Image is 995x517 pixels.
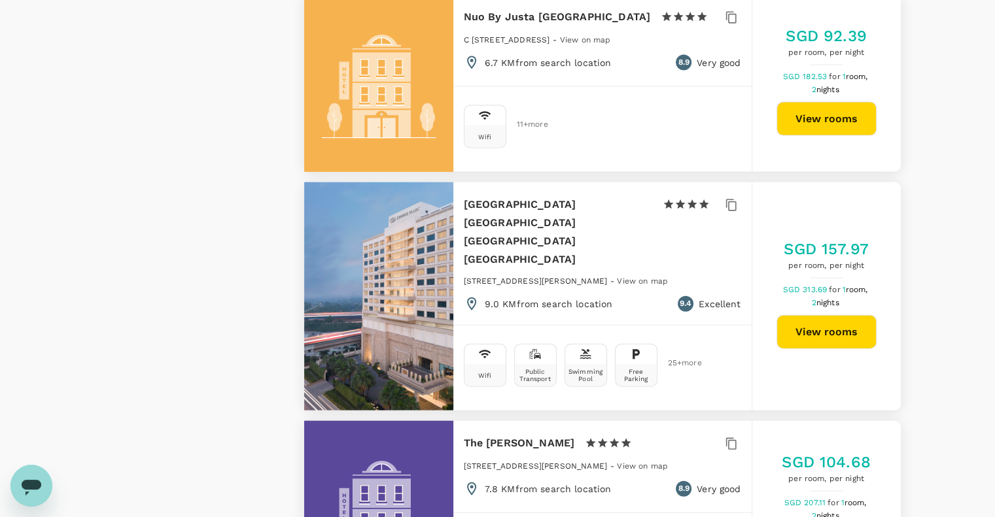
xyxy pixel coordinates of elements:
[568,368,604,382] div: Swimming Pool
[617,461,668,471] span: View on map
[816,298,839,307] span: nights
[782,473,871,486] span: per room, per night
[464,195,652,269] h6: [GEOGRAPHIC_DATA] [GEOGRAPHIC_DATA] [GEOGRAPHIC_DATA] [GEOGRAPHIC_DATA]
[678,482,689,495] span: 8.9
[485,56,612,69] p: 6.7 KM from search location
[783,72,829,81] span: SGD 182.53
[464,276,607,286] span: [STREET_ADDRESS][PERSON_NAME]
[811,298,841,307] span: 2
[786,25,866,46] h5: SGD 92.39
[478,372,492,379] div: Wifi
[617,275,668,286] a: View on map
[478,133,492,141] div: Wifi
[783,285,829,294] span: SGD 313.69
[678,56,689,69] span: 8.9
[485,482,612,495] p: 7.8 KM from search location
[784,239,869,259] h5: SGD 157.97
[784,498,828,507] span: SGD 207.11
[846,285,868,294] span: room,
[828,498,841,507] span: for
[560,34,611,44] a: View on map
[846,72,868,81] span: room,
[843,72,870,81] span: 1
[610,276,617,286] span: -
[845,498,867,507] span: room,
[816,85,839,94] span: nights
[680,297,691,310] span: 9.4
[464,8,651,26] h6: Nuo By Justa [GEOGRAPHIC_DATA]
[617,276,668,286] span: View on map
[464,35,550,44] span: C [STREET_ADDRESS]
[517,120,536,129] span: 11 + more
[610,461,617,471] span: -
[697,482,741,495] p: Very good
[777,102,877,136] button: View rooms
[699,297,741,310] p: Excellent
[560,35,611,44] span: View on map
[841,498,869,507] span: 1
[617,460,668,471] a: View on map
[485,297,613,310] p: 9.0 KM from search location
[829,72,842,81] span: for
[618,368,654,382] div: Free Parking
[829,285,842,294] span: for
[843,285,870,294] span: 1
[464,434,575,452] h6: The [PERSON_NAME]
[784,259,869,273] span: per room, per night
[517,368,553,382] div: Public Transport
[786,46,866,59] span: per room, per night
[668,359,688,367] span: 25 + more
[553,35,559,44] span: -
[464,461,607,471] span: [STREET_ADDRESS][PERSON_NAME]
[782,452,871,473] h5: SGD 104.68
[811,85,841,94] span: 2
[10,465,52,507] iframe: Button to launch messaging window
[697,56,741,69] p: Very good
[777,315,877,349] button: View rooms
